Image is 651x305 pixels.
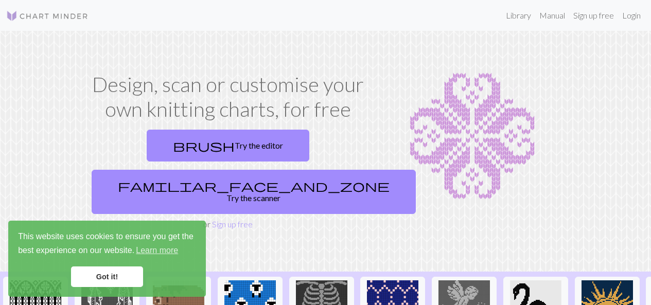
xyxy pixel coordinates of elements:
a: Login [618,5,645,26]
h1: Design, scan or customise your own knitting charts, for free [87,72,368,121]
a: Try the scanner [92,170,416,214]
a: Try the editor [147,130,309,162]
a: learn more about cookies [134,243,180,258]
span: brush [173,138,235,153]
img: Chart example [381,72,564,201]
span: familiar_face_and_zone [118,178,390,193]
img: Logo [6,10,89,22]
a: Manual [535,5,569,26]
a: dismiss cookie message [71,266,143,287]
div: or [87,125,368,230]
a: Sign up free [569,5,618,26]
span: This website uses cookies to ensure you get the best experience on our website. [18,230,196,258]
a: Sign up free [212,219,253,229]
a: Library [502,5,535,26]
div: cookieconsent [8,221,206,297]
